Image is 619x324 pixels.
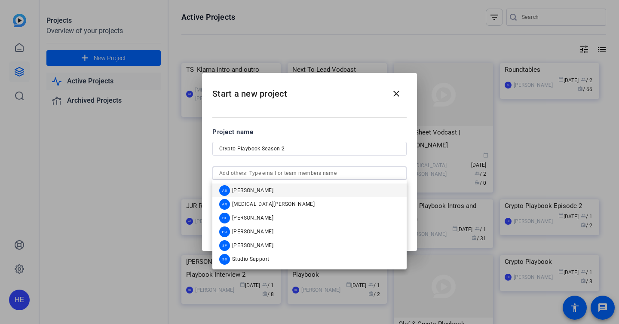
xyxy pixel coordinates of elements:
input: Enter Project Name [219,144,400,154]
span: [MEDICAL_DATA][PERSON_NAME] [232,201,315,208]
input: Add others: Type email or team members name [219,168,400,178]
div: SF [219,240,230,251]
mat-icon: close [391,89,401,99]
div: AB [219,185,230,196]
div: PD [219,226,230,237]
span: [PERSON_NAME] [232,242,273,249]
div: Project name [212,127,407,137]
h2: Start a new project [202,73,417,108]
div: AR [219,199,230,210]
div: DL [219,213,230,223]
span: [PERSON_NAME] [232,214,273,221]
span: [PERSON_NAME] [232,187,273,194]
span: Studio Support [232,256,269,263]
div: SS [219,254,230,265]
span: [PERSON_NAME] [232,228,273,235]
